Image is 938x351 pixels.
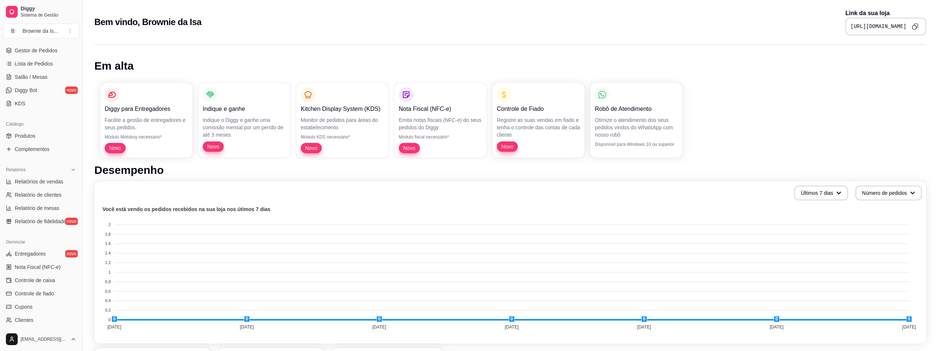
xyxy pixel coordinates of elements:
[15,303,32,310] span: Cupons
[770,324,784,330] tspan: [DATE]
[399,134,482,140] p: Módulo fiscal necessário*
[3,202,79,214] a: Relatório de mesas
[105,260,111,265] tspan: 1.2
[590,83,683,158] button: Robô de AtendimentoOtimize o atendimento dos seus pedidos vindos do WhatsApp com nosso robôDispon...
[107,324,121,330] tspan: [DATE]
[3,24,79,38] button: Select a team
[3,143,79,155] a: Complementos
[3,301,79,313] a: Cupons
[3,236,79,248] div: Gerenciar
[400,144,418,152] span: Novo
[198,83,290,158] button: Indique e ganheIndique o Diggy e ganhe uma comissão mensal por um perído de até 3 mesesNovo
[15,277,55,284] span: Controle de caixa
[203,105,286,113] p: Indique e ganhe
[15,60,53,67] span: Lista de Pedidos
[105,251,111,255] tspan: 1.4
[855,186,922,200] button: Número de pedidos
[94,164,926,177] h1: Desempenho
[106,144,124,152] span: Novo
[394,83,487,158] button: Nota Fiscal (NFC-e)Emita notas fiscais (NFC-e) do seus pedidos do DiggyMódulo fiscal necessário*Novo
[301,134,384,140] p: Módulo KDS necessário*
[105,298,111,303] tspan: 0.4
[94,16,201,28] h2: Bem vindo, Brownie da Isa
[851,23,906,30] pre: [URL][DOMAIN_NAME]
[105,232,111,236] tspan: 1.8
[3,189,79,201] a: Relatório de clientes
[203,116,286,138] p: Indique o Diggy e ganhe uma comissão mensal por um perído de até 3 meses
[15,132,35,140] span: Produtos
[372,324,386,330] tspan: [DATE]
[105,289,111,294] tspan: 0.6
[102,206,271,212] text: Você está vendo os pedidos recebidos na sua loja nos útimos 7 dias
[15,218,66,225] span: Relatório de fidelidade
[3,118,79,130] div: Catálogo
[105,116,188,131] p: Facilite a gestão de entregadores e seus pedidos.
[301,105,384,113] p: Kitchen Display System (KDS)
[3,274,79,286] a: Controle de caixa
[498,143,516,150] span: Novo
[105,241,111,246] tspan: 1.6
[15,100,25,107] span: KDS
[108,317,111,322] tspan: 0
[3,248,79,260] a: Entregadoresnovo
[3,261,79,273] a: Nota Fiscal (NFC-e)
[3,84,79,96] a: Diggy Botnovo
[301,116,384,131] p: Monitor de pedidos para áreas do estabelecimento
[21,12,76,18] span: Sistema de Gestão
[492,83,585,158] button: Controle de FiadoRegistre as suas vendas em fiado e tenha o controle das contas de cada clienteNovo
[15,178,63,185] span: Relatórios de vendas
[15,290,54,297] span: Controle de fiado
[296,83,388,158] button: Kitchen Display System (KDS)Monitor de pedidos para áreas do estabelecimentoMódulo KDS necessário...
[595,116,678,138] p: Otimize o atendimento dos seus pedidos vindos do WhatsApp com nosso robô
[3,58,79,70] a: Lista de Pedidos
[497,105,580,113] p: Controle de Fiado
[3,98,79,109] a: KDS
[909,21,921,32] button: Copy to clipboard
[845,9,926,18] p: Link da sua loja
[105,105,188,113] p: Diggy para Entregadores
[3,330,79,348] button: [EMAIL_ADDRESS][DOMAIN_NAME]
[105,308,111,312] tspan: 0.2
[9,27,17,35] span: B
[15,204,59,212] span: Relatório de mesas
[3,176,79,187] a: Relatórios de vendas
[15,191,62,199] span: Relatório de clientes
[21,336,67,342] span: [EMAIL_ADDRESS][DOMAIN_NAME]
[794,186,848,200] button: Últimos 7 dias
[15,47,57,54] span: Gestor de Pedidos
[399,116,482,131] p: Emita notas fiscais (NFC-e) do seus pedidos do Diggy
[204,143,222,150] span: Novo
[595,141,678,147] p: Disponível para Windows 10 ou superior
[302,144,320,152] span: Novo
[637,324,651,330] tspan: [DATE]
[105,134,188,140] p: Módulo Motoboy necessário*
[108,222,111,227] tspan: 2
[3,215,79,227] a: Relatório de fidelidadenovo
[21,6,76,12] span: Diggy
[3,71,79,83] a: Salão / Mesas
[15,87,37,94] span: Diggy Bot
[399,105,482,113] p: Nota Fiscal (NFC-e)
[15,145,49,153] span: Complementos
[3,45,79,56] a: Gestor de Pedidos
[15,250,46,257] span: Entregadores
[3,314,79,326] a: Clientes
[100,83,192,158] button: Diggy para EntregadoresFacilite a gestão de entregadores e seus pedidos.Módulo Motoboy necessário...
[15,263,60,271] span: Nota Fiscal (NFC-e)
[108,270,111,274] tspan: 1
[505,324,519,330] tspan: [DATE]
[3,130,79,142] a: Produtos
[94,59,926,73] h1: Em alta
[3,3,79,21] a: DiggySistema de Gestão
[22,27,58,35] div: Brownie da Is ...
[15,316,34,324] span: Clientes
[3,288,79,299] a: Controle de fiado
[15,73,48,81] span: Salão / Mesas
[595,105,678,113] p: Robô de Atendimento
[902,324,916,330] tspan: [DATE]
[497,116,580,138] p: Registre as suas vendas em fiado e tenha o controle das contas de cada cliente
[6,167,26,173] span: Relatórios
[105,280,111,284] tspan: 0.8
[240,324,254,330] tspan: [DATE]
